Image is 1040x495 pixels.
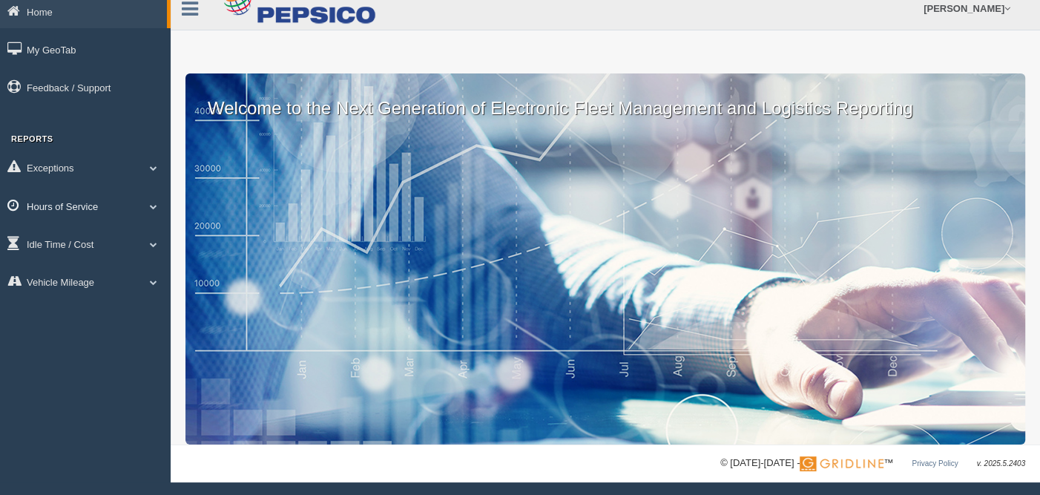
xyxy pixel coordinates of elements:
img: Gridline [800,456,883,471]
span: v. 2025.5.2403 [977,459,1025,468]
a: Privacy Policy [912,459,958,468]
p: Welcome to the Next Generation of Electronic Fleet Management and Logistics Reporting [185,73,1025,121]
div: © [DATE]-[DATE] - ™ [720,456,1025,471]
